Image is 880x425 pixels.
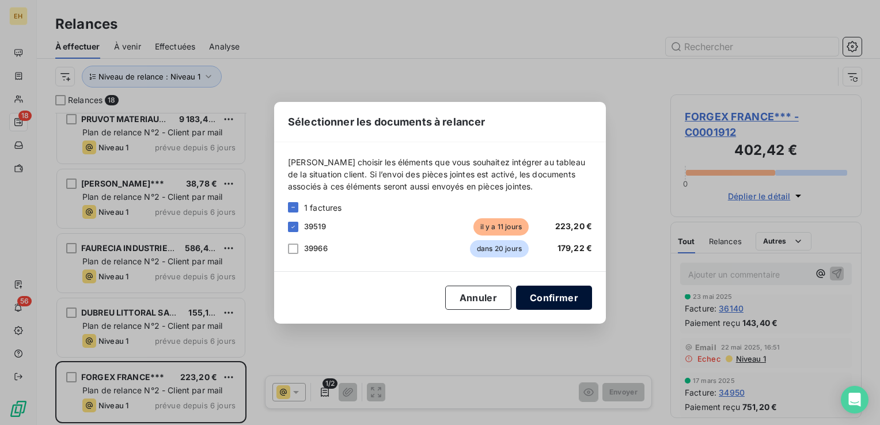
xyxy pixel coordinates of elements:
[304,244,328,253] span: 39966
[557,243,592,253] span: 179,22 €
[445,286,511,310] button: Annuler
[304,222,326,231] span: 39519
[473,218,529,236] span: il y a 11 jours
[288,156,592,192] span: [PERSON_NAME] choisir les éléments que vous souhaitez intégrer au tableau de la situation client....
[304,202,342,214] span: 1 factures
[288,114,485,130] span: Sélectionner les documents à relancer
[555,221,592,231] span: 223,20 €
[841,386,868,413] div: Open Intercom Messenger
[470,240,529,257] span: dans 20 jours
[516,286,592,310] button: Confirmer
